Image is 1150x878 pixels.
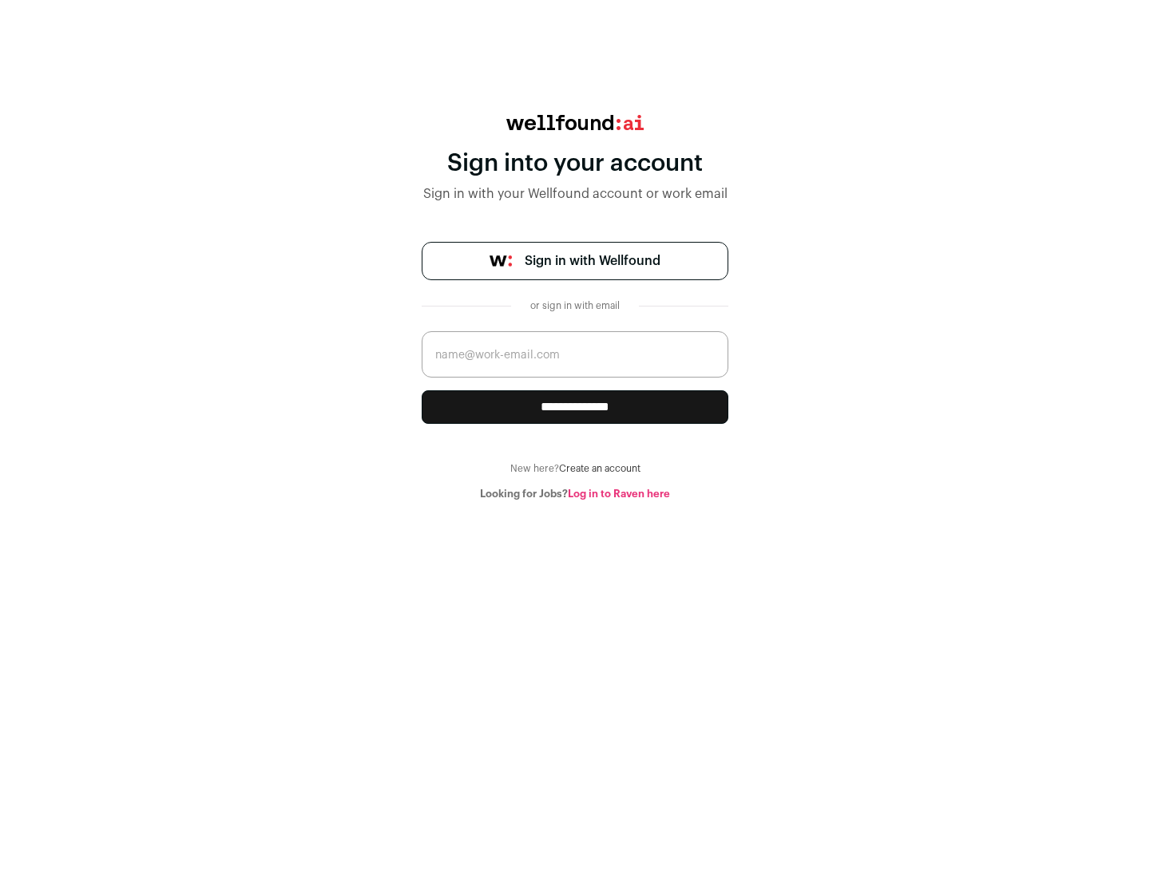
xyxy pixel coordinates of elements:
[524,299,626,312] div: or sign in with email
[422,462,728,475] div: New here?
[525,251,660,271] span: Sign in with Wellfound
[559,464,640,473] a: Create an account
[422,242,728,280] a: Sign in with Wellfound
[422,184,728,204] div: Sign in with your Wellfound account or work email
[490,255,512,267] img: wellfound-symbol-flush-black-fb3c872781a75f747ccb3a119075da62bfe97bd399995f84a933054e44a575c4.png
[422,488,728,500] div: Looking for Jobs?
[422,149,728,178] div: Sign into your account
[422,331,728,378] input: name@work-email.com
[568,488,670,499] a: Log in to Raven here
[506,115,644,130] img: wellfound:ai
